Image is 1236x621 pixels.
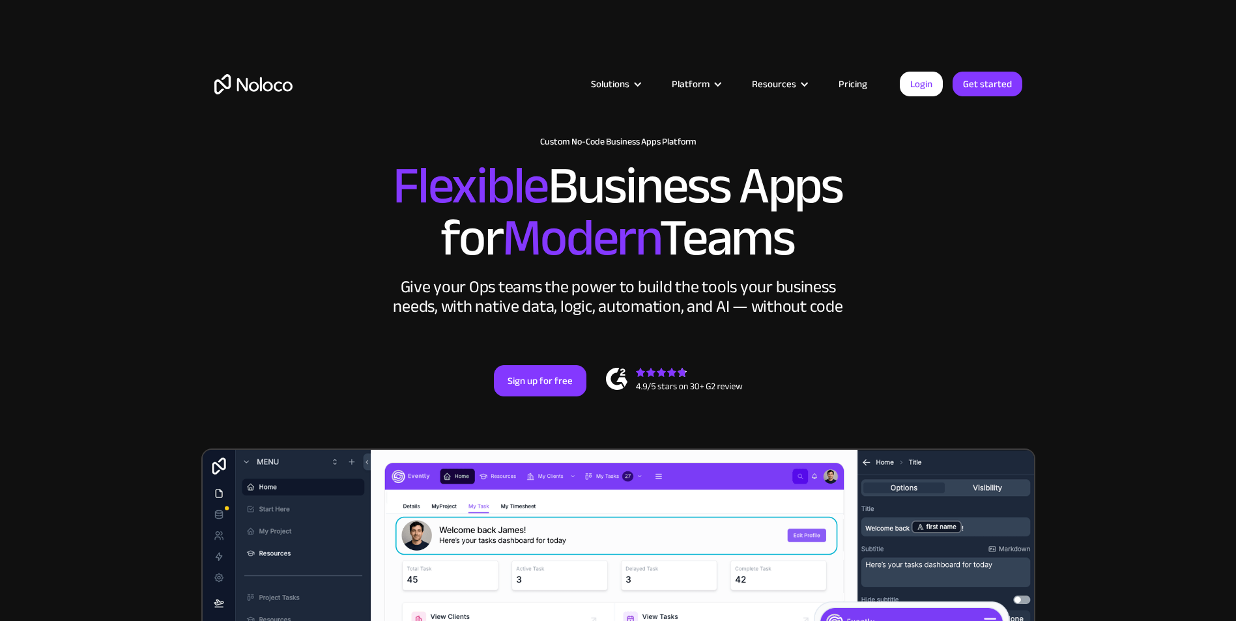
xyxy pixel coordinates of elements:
[575,76,655,92] div: Solutions
[822,76,884,92] a: Pricing
[214,160,1022,264] h2: Business Apps for Teams
[655,76,736,92] div: Platform
[900,72,943,96] a: Login
[752,76,796,92] div: Resources
[214,74,293,94] a: home
[390,277,846,316] div: Give your Ops teams the power to build the tools your business needs, with native data, logic, au...
[502,189,659,286] span: Modern
[953,72,1022,96] a: Get started
[591,76,629,92] div: Solutions
[393,137,548,234] span: Flexible
[494,365,586,396] a: Sign up for free
[672,76,710,92] div: Platform
[736,76,822,92] div: Resources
